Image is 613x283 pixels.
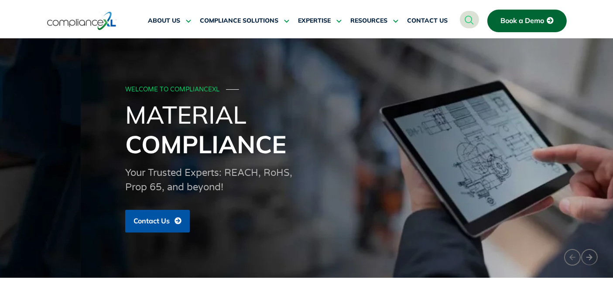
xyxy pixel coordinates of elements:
[298,17,331,25] span: EXPERTISE
[134,217,170,225] span: Contact Us
[200,10,289,31] a: COMPLIANCE SOLUTIONS
[200,17,278,25] span: COMPLIANCE SOLUTIONS
[407,10,448,31] a: CONTACT US
[47,11,116,31] img: logo-one.svg
[487,10,567,32] a: Book a Demo
[125,129,286,159] span: Compliance
[148,17,180,25] span: ABOUT US
[298,10,342,31] a: EXPERTISE
[350,10,398,31] a: RESOURCES
[226,86,239,93] span: ───
[125,210,190,232] a: Contact Us
[148,10,191,31] a: ABOUT US
[407,17,448,25] span: CONTACT US
[350,17,387,25] span: RESOURCES
[125,167,292,193] span: Your Trusted Experts: REACH, RoHS, Prop 65, and beyond!
[500,17,544,25] span: Book a Demo
[460,11,479,28] a: navsearch-button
